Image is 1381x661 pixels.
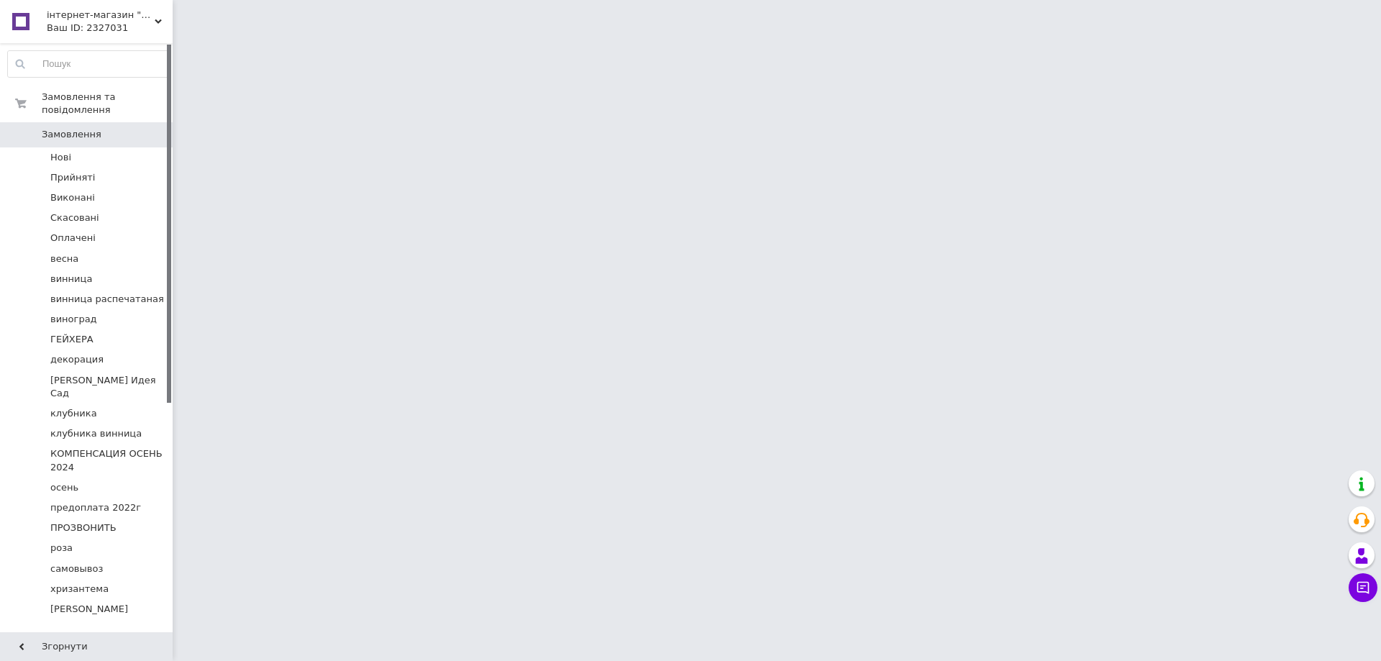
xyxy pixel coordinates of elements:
[50,333,94,346] span: ГЕЙХЕРА
[50,407,97,420] span: клубника
[50,481,78,494] span: осень
[50,353,104,366] span: декорация
[50,273,92,286] span: винница
[50,211,99,224] span: Скасовані
[50,191,95,204] span: Виконані
[50,232,96,245] span: Оплачені
[50,583,109,596] span: хризантема
[50,293,164,306] span: винница распечатаная
[50,447,168,473] span: КОМПЕНСАЦИЯ ОСЕНЬ 2024
[47,22,173,35] div: Ваш ID: 2327031
[50,151,71,164] span: Нові
[47,9,155,22] span: інтернет-магазин "БаТаня"
[50,252,78,265] span: весна
[50,501,141,514] span: предоплата 2022г
[50,313,97,326] span: виноград
[1349,573,1377,602] button: Чат з покупцем
[50,542,73,555] span: роза
[42,91,173,117] span: Замовлення та повідомлення
[50,603,128,616] span: [PERSON_NAME]
[50,171,95,184] span: Прийняті
[8,51,169,77] input: Пошук
[50,521,117,534] span: ПРОЗВОНИТЬ
[50,374,168,400] span: [PERSON_NAME] Идея Сад
[50,427,142,440] span: клубника винница
[42,128,101,141] span: Замовлення
[50,562,103,575] span: самовывоз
